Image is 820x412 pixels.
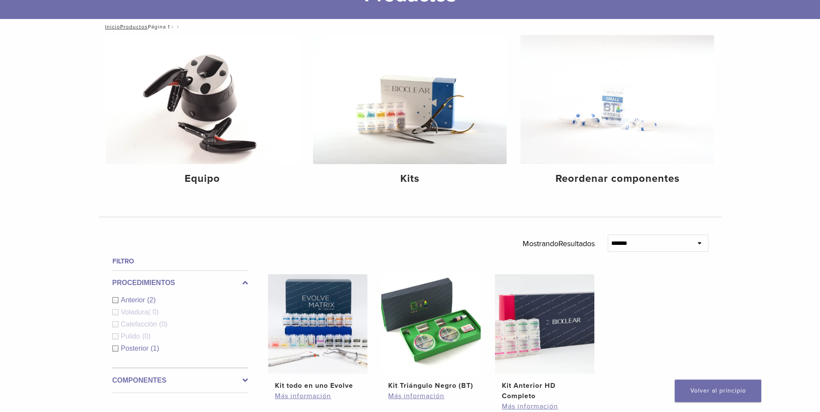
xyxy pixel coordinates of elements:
span: / [175,25,181,29]
a: Reordenar componentes [520,35,714,192]
span: 0) [153,308,159,316]
a: Más información [388,391,474,401]
a: Volver al principio [675,380,761,402]
font: Página 1 [102,24,170,30]
span: (0) [159,320,168,328]
font: Mostrando [523,239,558,248]
span: (1) [151,345,160,352]
span: (2) [147,296,156,304]
span: / [170,25,175,29]
img: Kit todo en uno Evolve [268,274,367,374]
span: Calefacción [121,320,160,328]
h2: Kit Anterior HD Completo [502,380,587,401]
img: Reordenar componentes [520,35,714,164]
img: Kit Triángulo Negro (BT) [381,274,481,374]
span: Pulido [121,333,142,340]
h4: Reordenar componentes [527,171,707,187]
img: Kits [313,35,507,164]
font: Componentes [112,377,166,384]
a: Más información [275,391,361,401]
img: Kit Anterior HD Completo [495,274,594,374]
a: Kit todo en uno EvolveKit todo en uno Evolve [268,274,368,391]
font: Resultados [558,239,595,248]
h2: Kit todo en uno Evolve [275,380,361,391]
a: Inicio [102,24,120,30]
a: Kits [313,35,507,192]
a: Más información [502,401,587,412]
h4: Filtro [112,256,248,266]
font: Procedimientos [112,279,175,286]
span: Posterior [121,345,151,352]
a: Productos [120,24,148,30]
span: Anterior [121,296,147,304]
img: Equipo [106,35,300,164]
h4: Equipo [113,171,293,187]
h4: Kits [320,171,500,187]
span: (0) [142,333,151,340]
h2: Kit Triángulo Negro (BT) [388,380,474,391]
a: Kit Triángulo Negro (BT)Kit Triángulo Negro (BT) [381,274,482,391]
span: Voladura( [121,308,153,316]
a: Kit Anterior HD CompletoKit Anterior HD Completo [495,274,595,401]
a: Equipo [106,35,300,192]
